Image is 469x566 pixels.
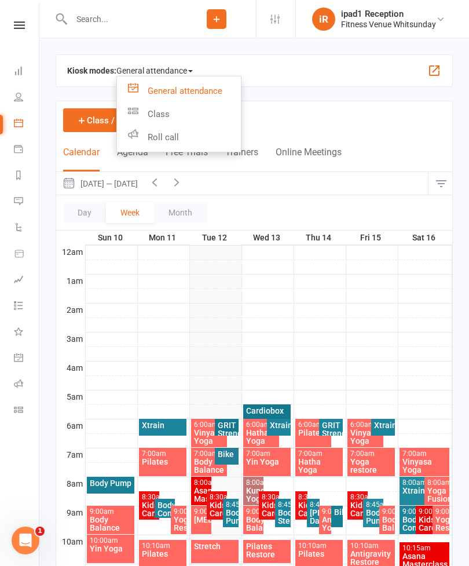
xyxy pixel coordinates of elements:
[298,501,305,517] div: Kids Care
[225,501,237,509] div: 8:45am
[189,231,241,245] th: Tue 12
[398,231,452,245] th: Sat 16
[246,508,261,516] div: 9:00am
[350,550,393,566] div: Antigravity Restore
[373,421,393,429] div: Xtrain
[246,407,289,415] div: Cardiobox
[56,390,85,404] th: 5am
[193,450,225,458] div: 7:00am
[350,501,365,517] div: Kids Care
[350,458,393,474] div: Yoga restore
[246,421,277,429] div: 6:00am
[418,516,435,532] div: Kids Care
[173,516,185,532] div: Yoga Restore
[350,421,382,429] div: 6:00am
[56,419,85,433] th: 6am
[89,545,133,553] div: Yin Yoga
[246,429,277,445] div: Hatha Yoga
[63,147,100,171] button: Calendar
[117,103,241,126] a: Class
[117,147,148,171] button: Agenda
[402,450,448,458] div: 7:00am
[246,516,261,532] div: Body Balance
[14,320,40,346] a: What's New
[350,494,365,501] div: 8:30am
[246,479,261,487] div: 8:00am
[141,494,157,501] div: 8:30am
[14,346,40,372] a: General attendance kiosk mode
[89,516,133,532] div: Body Balance
[246,542,289,558] div: Pilates Restore
[309,509,317,525] div: [PERSON_NAME] Dance
[294,231,346,245] th: Thu 14
[117,126,241,149] a: Roll call
[298,421,329,429] div: 6:00am
[56,448,85,462] th: 7am
[193,516,209,524] div: [MEDICAL_DATA]
[435,508,447,516] div: 9:00am
[63,108,151,132] button: Class / Event
[193,479,209,487] div: 8:00am
[173,508,185,516] div: 9:00am
[402,479,436,487] div: 8:00am
[402,545,448,552] div: 10:15am
[321,508,329,516] div: 9:00am
[85,231,137,245] th: Sun 10
[321,516,329,532] div: Antigravity Yoga
[56,303,85,317] th: 2am
[141,501,157,517] div: Kids Care
[56,274,85,289] th: 1am
[141,542,185,550] div: 10:10am
[14,242,40,268] a: Product Sales
[402,458,448,474] div: Vinyasa Yoga
[141,458,185,466] div: Pilates
[193,542,237,550] div: Stretch
[346,231,398,245] th: Fri 15
[298,458,341,474] div: Hatha Yoga
[14,163,40,189] a: Reports
[14,85,40,111] a: People
[89,479,133,487] div: Body Pump
[261,501,277,517] div: Kids Care
[246,450,289,458] div: 7:00am
[141,550,185,558] div: Pilates
[402,508,419,516] div: 9:00am
[334,508,341,516] div: Bike
[321,421,340,437] div: GRIT Strength
[298,542,341,550] div: 10:10am
[56,535,85,549] th: 10am
[141,421,185,429] div: Xtrain
[312,8,335,31] div: iR
[14,59,40,85] a: Dashboard
[298,550,341,558] div: Pilates
[193,508,209,516] div: 9:00am
[141,450,185,458] div: 7:00am
[217,450,236,458] div: Bike
[382,516,393,532] div: Body Balance
[154,202,207,223] button: Month
[193,458,225,474] div: Body Balance
[14,398,40,424] a: Class kiosk mode
[402,516,419,532] div: Body Combat
[56,245,85,260] th: 12am
[89,508,133,516] div: 9:00am
[241,231,294,245] th: Wed 13
[106,202,154,223] button: Week
[427,479,447,487] div: 8:00am
[56,332,85,346] th: 3am
[365,501,381,509] div: 8:45am
[246,487,261,503] div: Kundalini Yoga
[166,147,208,171] button: Free Trials
[261,494,277,501] div: 8:30am
[382,508,393,516] div: 9:00am
[435,516,447,532] div: Yoga Restore
[157,501,173,517] div: Body Combat
[225,509,237,525] div: Body Pump
[276,147,342,171] button: Online Meetings
[193,487,209,503] div: Asana Masterclass
[56,506,85,520] th: 9am
[193,421,225,429] div: 6:00am
[209,494,225,501] div: 8:30am
[14,137,40,163] a: Payments
[341,9,436,19] div: ipad1 Reception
